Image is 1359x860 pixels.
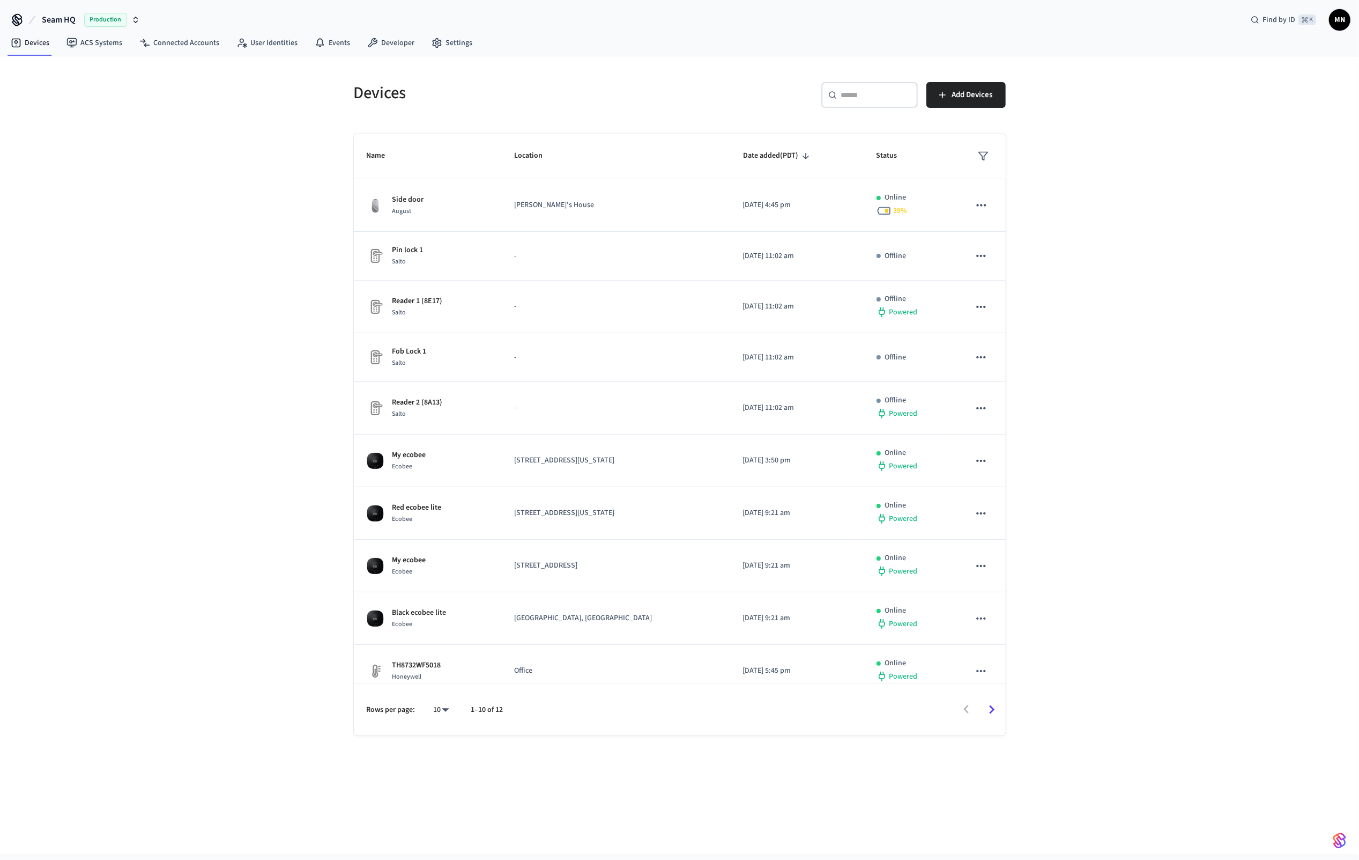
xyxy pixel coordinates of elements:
[471,704,503,716] p: 1–10 of 12
[889,461,918,472] span: Powered
[514,301,717,312] p: -
[885,293,907,305] p: Offline
[84,13,127,27] span: Production
[743,402,851,414] p: [DATE] 11:02 am
[1330,10,1349,30] span: MN
[392,620,413,629] span: Ecobee
[392,514,413,524] span: Ecobee
[743,613,851,624] p: [DATE] 9:21 am
[392,555,426,566] p: My ecobee
[423,33,481,53] a: Settings
[392,502,442,513] p: Red ecobee lite
[367,452,384,469] img: ecobee_lite_3
[514,665,717,677] p: Office
[979,697,1004,722] button: Go to next page
[743,352,851,363] p: [DATE] 11:02 am
[367,400,384,417] img: Placeholder Lock Image
[367,197,384,214] img: August Wifi Smart Lock 3rd Gen, Silver, Front
[392,358,406,367] span: Salto
[926,82,1006,108] button: Add Devices
[392,672,422,681] span: Honeywell
[885,251,907,262] p: Offline
[514,200,717,211] p: [PERSON_NAME]'s House
[367,349,384,366] img: Placeholder Lock Image
[392,397,443,408] p: Reader 2 (8A13)
[743,508,851,519] p: [DATE] 9:21 am
[392,257,406,266] span: Salto
[1263,14,1295,25] span: Find by ID
[743,560,851,571] p: [DATE] 9:21 am
[392,450,426,461] p: My ecobee
[889,671,918,682] span: Powered
[743,455,851,466] p: [DATE] 3:50 pm
[1298,14,1316,25] span: ⌘ K
[743,251,851,262] p: [DATE] 11:02 am
[885,352,907,363] p: Offline
[743,200,851,211] p: [DATE] 4:45 pm
[889,619,918,629] span: Powered
[367,298,384,315] img: Placeholder Lock Image
[392,567,413,576] span: Ecobee
[42,13,76,26] span: Seam HQ
[885,447,907,459] p: Online
[392,207,412,216] span: August
[392,346,427,357] p: Fob Lock 1
[392,409,406,418] span: Salto
[392,607,447,619] p: Black ecobee lite
[894,205,908,216] span: 39 %
[392,462,413,471] span: Ecobee
[228,33,306,53] a: User Identities
[306,33,359,53] a: Events
[354,82,673,104] h5: Devices
[359,33,423,53] a: Developer
[889,408,918,419] span: Powered
[885,500,907,511] p: Online
[131,33,228,53] a: Connected Accounts
[889,307,918,318] span: Powered
[514,148,556,164] span: Location
[514,613,717,624] p: [GEOGRAPHIC_DATA], [GEOGRAPHIC_DATA]
[514,560,717,571] p: [STREET_ADDRESS]
[367,663,384,680] img: thermostat_fallback
[392,660,441,671] p: TH8732WF5018
[514,251,717,262] p: -
[514,352,717,363] p: -
[885,395,907,406] p: Offline
[743,665,851,677] p: [DATE] 5:45 pm
[514,402,717,414] p: -
[354,134,1006,697] table: sticky table
[514,508,717,519] p: [STREET_ADDRESS][US_STATE]
[885,605,907,616] p: Online
[367,247,384,264] img: Placeholder Lock Image
[885,553,907,564] p: Online
[367,148,399,164] span: Name
[514,455,717,466] p: [STREET_ADDRESS][US_STATE]
[889,513,918,524] span: Powered
[367,505,384,522] img: ecobee_lite_3
[885,658,907,669] p: Online
[889,566,918,577] span: Powered
[743,148,813,164] span: Date added(PDT)
[885,192,907,203] p: Online
[1333,832,1346,849] img: SeamLogoGradient.69752ec5.svg
[2,33,58,53] a: Devices
[392,245,424,256] p: Pin lock 1
[392,194,424,205] p: Side door
[392,308,406,317] span: Salto
[58,33,131,53] a: ACS Systems
[1242,10,1325,30] div: Find by ID⌘ K
[367,704,415,716] p: Rows per page:
[428,702,454,718] div: 10
[367,557,384,575] img: ecobee_lite_3
[743,301,851,312] p: [DATE] 11:02 am
[1329,9,1350,31] button: MN
[952,88,993,102] span: Add Devices
[877,148,911,164] span: Status
[367,610,384,627] img: ecobee_lite_3
[392,296,443,307] p: Reader 1 (8E17)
